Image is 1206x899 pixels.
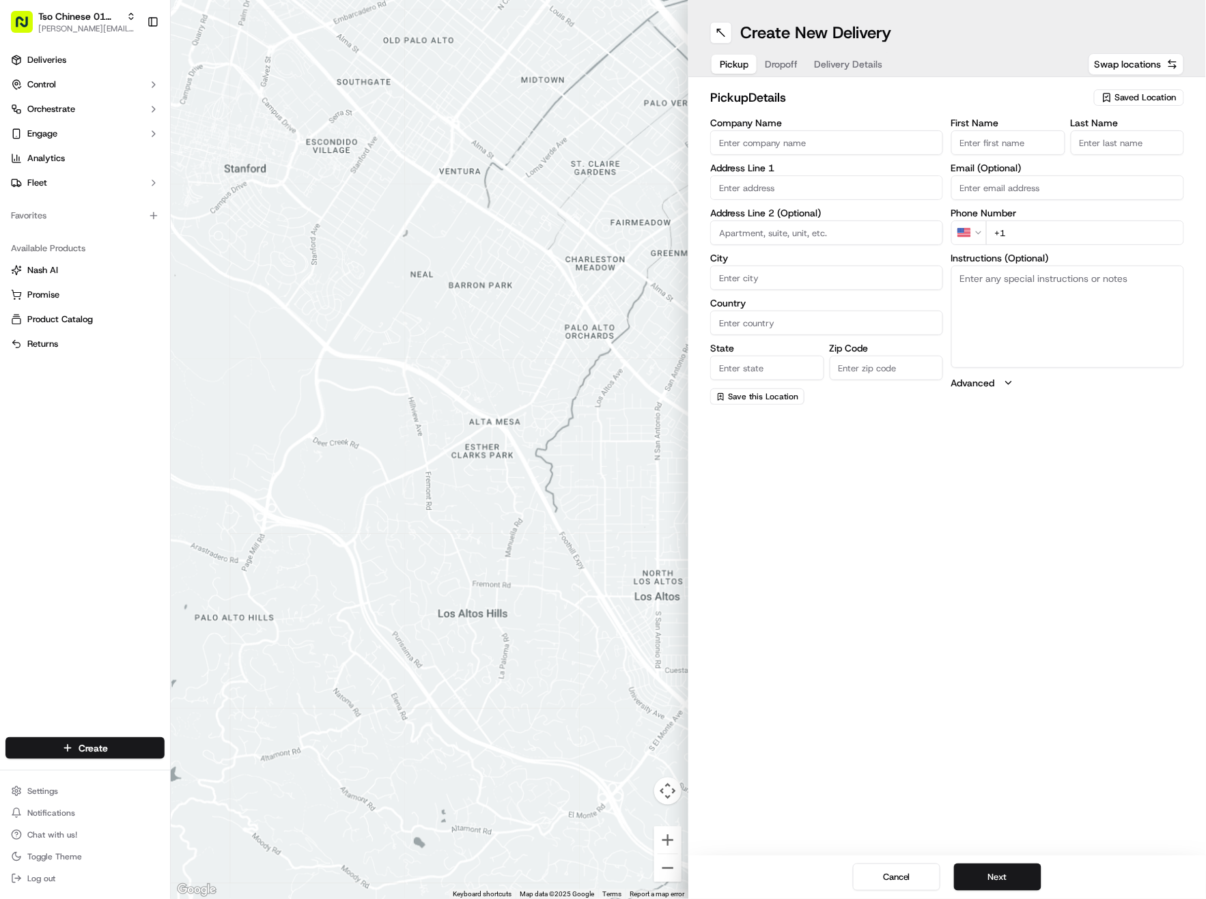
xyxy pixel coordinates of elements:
[27,213,38,224] img: 1736555255976-a54dd68f-1ca7-489b-9aae-adbdc363a1c4
[27,289,59,301] span: Promise
[814,57,882,71] span: Delivery Details
[1115,91,1177,104] span: Saved Location
[710,220,943,245] input: Apartment, suite, unit, etc.
[27,829,77,840] span: Chat with us!
[14,55,249,77] p: Welcome 👋
[830,356,944,380] input: Enter zip code
[121,212,149,223] span: [DATE]
[5,98,165,120] button: Orchestrate
[5,309,165,330] button: Product Catalog
[5,5,141,38] button: Tso Chinese 01 Cherrywood[PERSON_NAME][EMAIL_ADDRESS][DOMAIN_NAME]
[14,236,36,258] img: Brigitte Vinadas
[27,79,56,91] span: Control
[5,49,165,71] a: Deliveries
[602,890,621,898] a: Terms (opens in new tab)
[654,855,682,882] button: Zoom out
[27,264,58,276] span: Nash AI
[5,825,165,844] button: Chat with us!
[29,131,53,156] img: 9188753566659_6852d8bf1fb38e338040_72.png
[853,864,940,891] button: Cancel
[5,123,165,145] button: Engage
[27,128,57,140] span: Engage
[5,238,165,259] div: Available Products
[27,338,58,350] span: Returns
[1071,130,1185,155] input: Enter last name
[710,311,943,335] input: Enter country
[27,54,66,66] span: Deliveries
[14,131,38,156] img: 1736555255976-a54dd68f-1ca7-489b-9aae-adbdc363a1c4
[79,741,108,755] span: Create
[5,284,165,306] button: Promise
[42,212,111,223] span: [PERSON_NAME]
[5,782,165,801] button: Settings
[174,881,219,899] img: Google
[728,391,798,402] span: Save this Location
[710,253,943,263] label: City
[5,847,165,866] button: Toggle Theme
[5,74,165,96] button: Control
[453,889,511,899] button: Keyboard shortcuts
[5,869,165,888] button: Log out
[11,338,159,350] a: Returns
[5,147,165,169] a: Analytics
[654,827,682,854] button: Zoom in
[212,175,249,192] button: See all
[14,178,92,189] div: Past conversations
[27,177,47,189] span: Fleet
[740,22,891,44] h1: Create New Delivery
[14,199,36,221] img: Angelique Valdez
[8,300,110,325] a: 📗Knowledge Base
[174,881,219,899] a: Open this area in Google Maps (opens a new window)
[110,300,225,325] a: 💻API Documentation
[951,376,1184,390] button: Advanced
[11,289,159,301] a: Promise
[27,250,38,261] img: 1736555255976-a54dd68f-1ca7-489b-9aae-adbdc363a1c4
[136,339,165,349] span: Pylon
[36,89,246,103] input: Got a question? Start typing here...
[115,307,126,318] div: 💻
[42,249,111,260] span: [PERSON_NAME]
[951,376,995,390] label: Advanced
[951,130,1065,155] input: Enter first name
[27,103,75,115] span: Orchestrate
[710,88,1086,107] h2: pickup Details
[27,808,75,818] span: Notifications
[710,130,943,155] input: Enter company name
[5,333,165,355] button: Returns
[113,249,118,260] span: •
[1095,57,1162,71] span: Swap locations
[27,152,65,165] span: Analytics
[14,307,25,318] div: 📗
[951,163,1184,173] label: Email (Optional)
[710,118,943,128] label: Company Name
[710,266,943,290] input: Enter city
[27,873,55,884] span: Log out
[11,264,159,276] a: Nash AI
[710,356,824,380] input: Enter state
[5,205,165,227] div: Favorites
[951,253,1184,263] label: Instructions (Optional)
[765,57,798,71] span: Dropoff
[61,131,224,145] div: Start new chat
[710,163,943,173] label: Address Line 1
[61,145,188,156] div: We're available if you need us!
[121,249,149,260] span: [DATE]
[5,259,165,281] button: Nash AI
[5,737,165,759] button: Create
[710,388,804,405] button: Save this Location
[630,890,684,898] a: Report a map error
[720,57,748,71] span: Pickup
[27,851,82,862] span: Toggle Theme
[96,339,165,349] a: Powered byPylon
[27,786,58,797] span: Settings
[38,10,121,23] button: Tso Chinese 01 Cherrywood
[38,23,136,34] button: [PERSON_NAME][EMAIL_ADDRESS][DOMAIN_NAME]
[5,803,165,823] button: Notifications
[710,175,943,200] input: Enter address
[1094,88,1184,107] button: Saved Location
[710,298,943,308] label: Country
[654,777,682,805] button: Map camera controls
[951,175,1184,200] input: Enter email address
